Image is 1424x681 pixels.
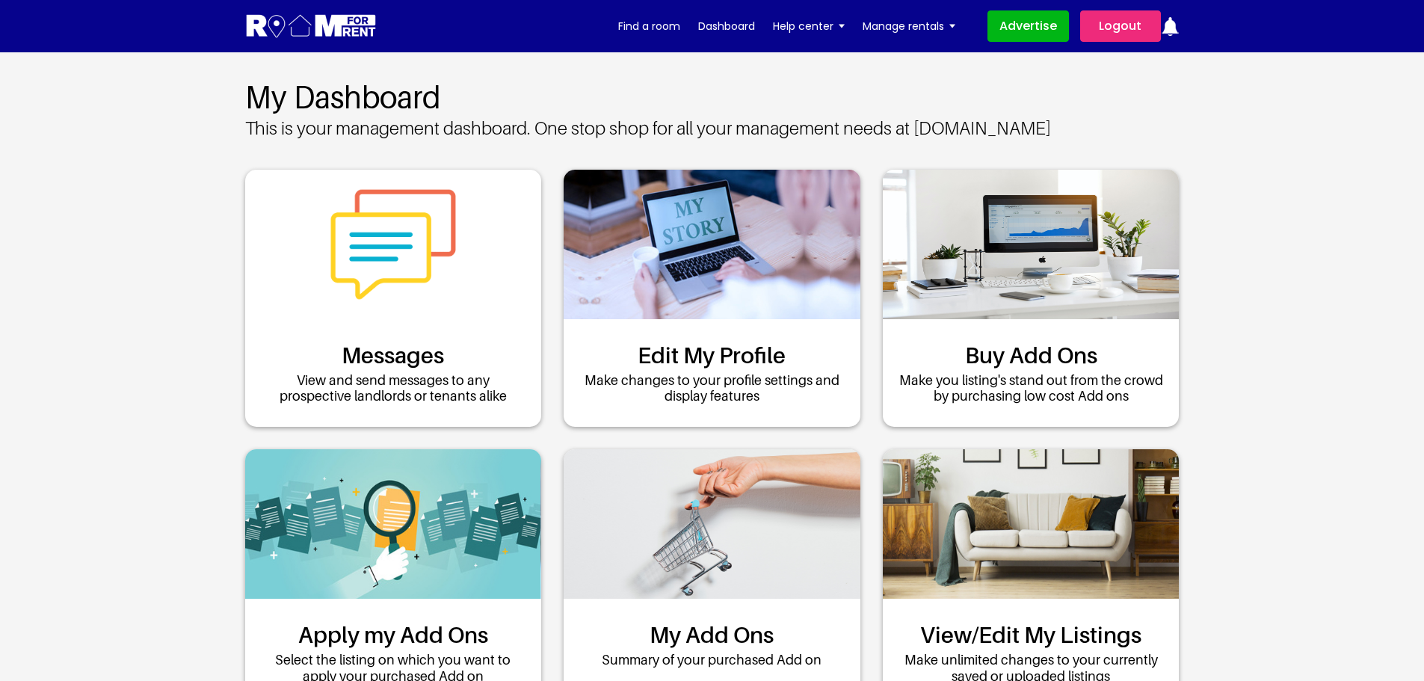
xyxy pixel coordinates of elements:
[920,621,1141,648] a: View/Edit My Listings
[987,10,1069,42] a: Advertise
[650,621,774,648] a: My Add Ons
[245,13,377,40] img: Logo for Room for Rent, featuring a welcoming design with a house icon and modern typography
[638,342,786,369] a: Edit My Profile
[342,342,444,369] a: Messages
[298,621,488,648] a: Apply my Add Ons
[245,118,1180,140] p: This is your management dashboard. One stop shop for all your management needs at [DOMAIN_NAME]
[965,342,1097,369] a: Buy Add Ons
[698,15,755,37] a: Dashboard
[1080,10,1161,42] a: Logout
[773,15,845,37] a: Help center
[1161,17,1180,36] img: ic-notification
[618,15,680,37] a: Find a room
[245,78,1180,114] h2: My Dashboard
[863,15,955,37] a: Manage rentals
